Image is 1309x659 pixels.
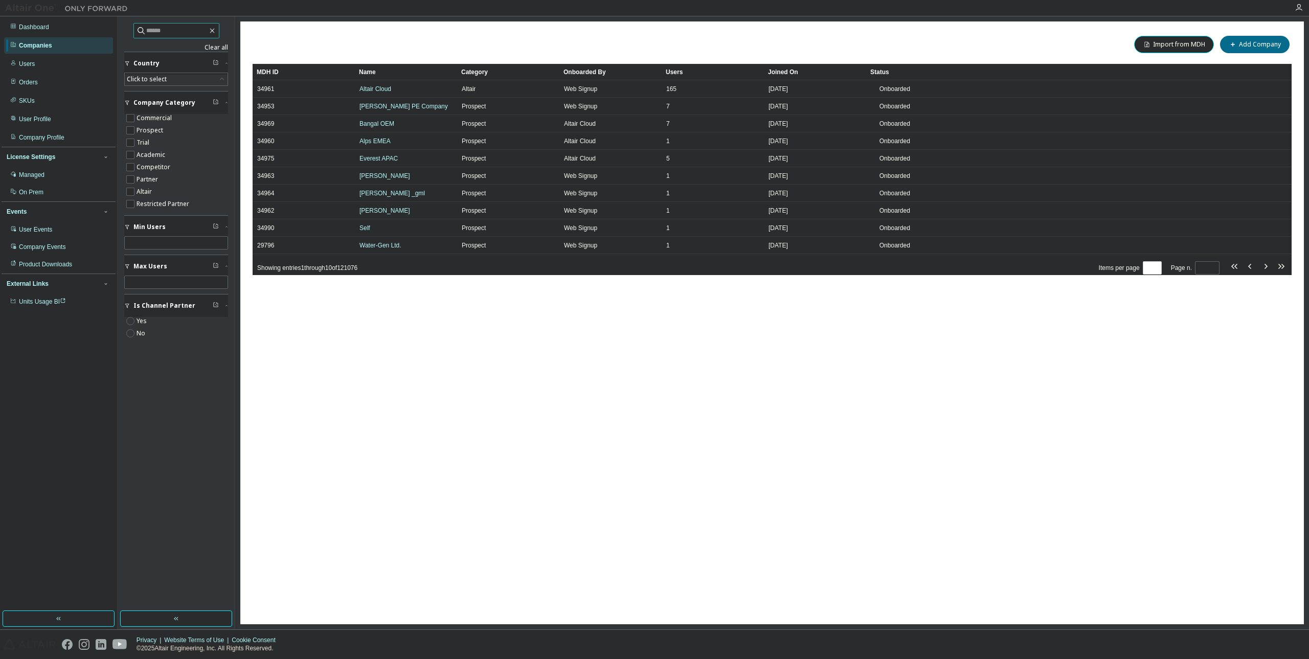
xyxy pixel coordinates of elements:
[137,198,191,210] label: Restricted Partner
[462,172,486,180] span: Prospect
[666,241,670,249] span: 1
[137,124,165,137] label: Prospect
[257,120,274,128] span: 34969
[79,639,89,650] img: instagram.svg
[768,64,862,80] div: Joined On
[257,189,274,197] span: 34964
[666,224,670,232] span: 1
[112,639,127,650] img: youtube.svg
[870,64,1230,80] div: Status
[213,302,219,310] span: Clear filter
[359,242,401,249] a: Water-Gen Ltd.
[137,161,172,173] label: Competitor
[666,172,670,180] span: 1
[462,85,476,93] span: Altair
[1145,264,1159,272] button: 10
[19,78,38,86] div: Orders
[19,188,43,196] div: On Prem
[1220,36,1290,53] button: Add Company
[7,280,49,288] div: External Links
[125,73,228,85] div: Click to select
[359,64,453,80] div: Name
[19,225,52,234] div: User Events
[19,115,51,123] div: User Profile
[137,315,149,327] label: Yes
[62,639,73,650] img: facebook.svg
[564,207,597,215] span: Web Signup
[769,172,788,180] span: [DATE]
[137,173,160,186] label: Partner
[257,172,274,180] span: 34963
[213,99,219,107] span: Clear filter
[1134,36,1214,53] button: Import from MDH
[19,133,64,142] div: Company Profile
[666,207,670,215] span: 1
[253,39,350,51] span: Companies (121076)
[257,207,274,215] span: 34962
[769,102,788,110] span: [DATE]
[7,208,27,216] div: Events
[359,207,410,214] a: [PERSON_NAME]
[462,189,486,197] span: Prospect
[137,112,174,124] label: Commercial
[462,137,486,145] span: Prospect
[462,207,486,215] span: Prospect
[257,102,274,110] span: 34953
[164,636,232,644] div: Website Terms of Use
[127,75,167,83] div: Click to select
[257,85,274,93] span: 34961
[257,241,274,249] span: 29796
[879,103,910,110] span: Onboarded
[257,137,274,145] span: 34960
[879,207,910,214] span: Onboarded
[213,59,219,67] span: Clear filter
[124,92,228,114] button: Company Category
[879,138,910,145] span: Onboarded
[666,137,670,145] span: 1
[769,120,788,128] span: [DATE]
[96,639,106,650] img: linkedin.svg
[124,216,228,238] button: Min Users
[133,302,195,310] span: Is Channel Partner
[462,154,486,163] span: Prospect
[5,3,133,13] img: Altair One
[133,223,166,231] span: Min Users
[564,189,597,197] span: Web Signup
[666,64,760,80] div: Users
[564,241,597,249] span: Web Signup
[257,64,351,80] div: MDH ID
[3,639,56,650] img: altair_logo.svg
[213,262,219,270] span: Clear filter
[19,171,44,179] div: Managed
[19,41,52,50] div: Companies
[124,255,228,278] button: Max Users
[257,154,274,163] span: 34975
[19,97,35,105] div: SKUs
[1171,261,1220,275] span: Page n.
[769,137,788,145] span: [DATE]
[462,224,486,232] span: Prospect
[257,264,357,271] span: Showing entries 1 through 10 of 121076
[7,153,55,161] div: License Settings
[564,120,596,128] span: Altair Cloud
[257,224,274,232] span: 34990
[359,172,410,179] a: [PERSON_NAME]
[564,137,596,145] span: Altair Cloud
[666,154,670,163] span: 5
[462,241,486,249] span: Prospect
[769,154,788,163] span: [DATE]
[461,64,555,80] div: Category
[124,43,228,52] a: Clear all
[213,223,219,231] span: Clear filter
[879,85,910,93] span: Onboarded
[564,172,597,180] span: Web Signup
[232,636,281,644] div: Cookie Consent
[879,155,910,162] span: Onboarded
[137,137,151,149] label: Trial
[666,189,670,197] span: 1
[359,103,448,110] a: [PERSON_NAME] PE Company
[359,138,391,145] a: Alps EMEA
[124,52,228,75] button: Country
[1099,261,1162,275] span: Items per page
[564,85,597,93] span: Web Signup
